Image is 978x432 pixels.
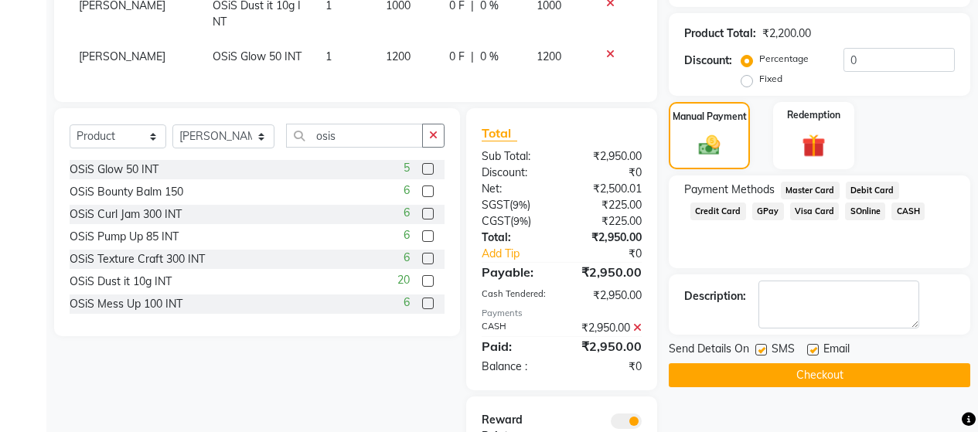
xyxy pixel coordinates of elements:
[772,341,795,360] span: SMS
[70,184,183,200] div: OSiS Bounty Balm 150
[325,49,332,63] span: 1
[846,182,899,199] span: Debit Card
[787,108,840,122] label: Redemption
[513,199,527,211] span: 9%
[684,53,732,69] div: Discount:
[561,148,653,165] div: ₹2,950.00
[759,72,782,86] label: Fixed
[70,251,205,267] div: OSiS Texture Craft 300 INT
[669,363,970,387] button: Checkout
[482,214,510,228] span: CGST
[470,359,562,375] div: Balance :
[404,227,410,243] span: 6
[386,49,411,63] span: 1200
[404,250,410,266] span: 6
[470,181,562,197] div: Net:
[470,197,562,213] div: ( )
[470,213,562,230] div: ( )
[470,165,562,181] div: Discount:
[561,197,653,213] div: ₹225.00
[781,182,840,199] span: Master Card
[79,49,165,63] span: [PERSON_NAME]
[482,198,509,212] span: SGST
[684,288,746,304] div: Description:
[213,49,302,63] span: OSiS Glow 50 INT
[471,49,474,65] span: |
[397,272,410,288] span: 20
[70,229,179,245] div: OSiS Pump Up 85 INT
[470,246,577,262] a: Add Tip
[684,182,775,198] span: Payment Methods
[449,49,465,65] span: 0 F
[561,230,653,246] div: ₹2,950.00
[561,165,653,181] div: ₹0
[404,182,410,199] span: 6
[513,215,528,227] span: 9%
[762,26,811,42] div: ₹2,200.00
[470,287,562,304] div: Cash Tendered:
[470,263,562,281] div: Payable:
[286,124,423,148] input: Search or Scan
[470,230,562,246] div: Total:
[561,213,653,230] div: ₹225.00
[752,202,784,220] span: GPay
[561,320,653,336] div: ₹2,950.00
[845,202,885,220] span: SOnline
[537,49,561,63] span: 1200
[690,202,746,220] span: Credit Card
[470,320,562,336] div: CASH
[790,202,840,220] span: Visa Card
[404,205,410,221] span: 6
[561,359,653,375] div: ₹0
[404,294,410,311] span: 6
[482,125,517,141] span: Total
[577,246,653,262] div: ₹0
[404,160,410,176] span: 5
[70,296,182,312] div: OSiS Mess Up 100 INT
[470,148,562,165] div: Sub Total:
[480,49,499,65] span: 0 %
[823,341,850,360] span: Email
[561,181,653,197] div: ₹2,500.01
[470,337,562,355] div: Paid:
[70,162,158,178] div: OSiS Glow 50 INT
[673,110,747,124] label: Manual Payment
[795,131,833,160] img: _gift.svg
[70,274,172,290] div: OSiS Dust it 10g INT
[669,341,749,360] span: Send Details On
[759,52,809,66] label: Percentage
[561,263,653,281] div: ₹2,950.00
[692,133,728,158] img: _cash.svg
[482,307,642,320] div: Payments
[891,202,925,220] span: CASH
[70,206,182,223] div: OSiS Curl Jam 300 INT
[561,337,653,355] div: ₹2,950.00
[684,26,756,42] div: Product Total:
[561,287,653,304] div: ₹2,950.00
